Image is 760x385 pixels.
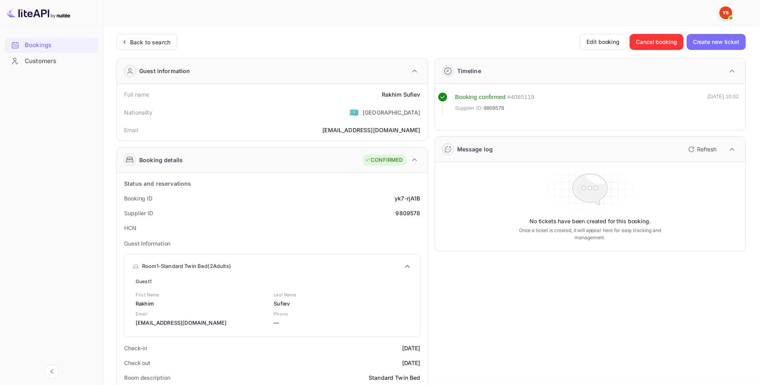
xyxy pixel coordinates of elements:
button: Create new ticket [687,34,746,50]
p: First Name [136,292,270,298]
a: Bookings [5,38,99,52]
div: Booking confirmed [455,93,506,102]
span: Supplier ID: [455,104,483,112]
div: CONFIRMED [365,156,403,164]
div: Full name [124,90,149,99]
div: Customers [25,57,95,66]
p: Email [136,311,270,318]
div: Email [124,126,138,134]
div: Nationality [124,108,153,117]
div: Back to search [130,38,170,46]
p: Guest Information [124,239,420,248]
div: Standard Twin Bed [369,373,420,382]
div: Booking details [139,156,183,164]
p: Once a ticket is created, it will appear here for easy tracking and management. [506,227,673,241]
div: Check out [124,359,150,367]
div: HCN [124,224,136,232]
p: Guest 1 [136,278,409,285]
div: Bookings [5,38,99,53]
p: Refresh [697,145,717,153]
div: Booking ID [124,194,152,202]
div: [EMAIL_ADDRESS][DOMAIN_NAME] [322,126,420,134]
span: United States [349,105,359,119]
div: Room1-Standard Twin Bed(2Adults) [124,254,420,278]
p: Phone [274,311,409,318]
p: Last Name [274,292,409,298]
div: Message log [457,145,493,153]
p: No tickets have been created for this booking. [529,217,651,225]
div: Bookings [25,41,95,50]
button: Edit booking [580,34,626,50]
div: Timeline [457,67,481,75]
div: [GEOGRAPHIC_DATA] [363,108,420,117]
div: [DATE] 10:02 [707,93,739,116]
button: Cancel booking [630,34,683,50]
div: # 4085119 [507,93,534,102]
div: [DATE] [402,344,420,352]
p: Rakhim [136,300,270,308]
p: [EMAIL_ADDRESS][DOMAIN_NAME] [136,319,270,327]
div: Rakhim Sufiev [382,90,420,99]
div: Customers [5,54,99,69]
p: Sufiev [274,300,409,308]
div: 9809578 [395,209,420,217]
button: Collapse navigation [45,364,59,379]
div: Check-in [124,344,147,352]
img: Yandex Support [719,6,732,19]
p: — [274,319,409,327]
img: LiteAPI logo [6,6,70,19]
div: Supplier ID [124,209,153,217]
div: [DATE] [402,359,420,367]
a: Customers [5,54,99,68]
div: Guest information [139,67,190,75]
div: yk7-rjA1B [395,194,420,202]
span: 9809578 [484,104,504,112]
div: Room description [124,373,170,382]
button: Refresh [683,143,720,156]
p: Room 1 - Standard Twin Bed ( 2 Adults ) [142,262,231,270]
div: Status and reservations [124,179,191,188]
